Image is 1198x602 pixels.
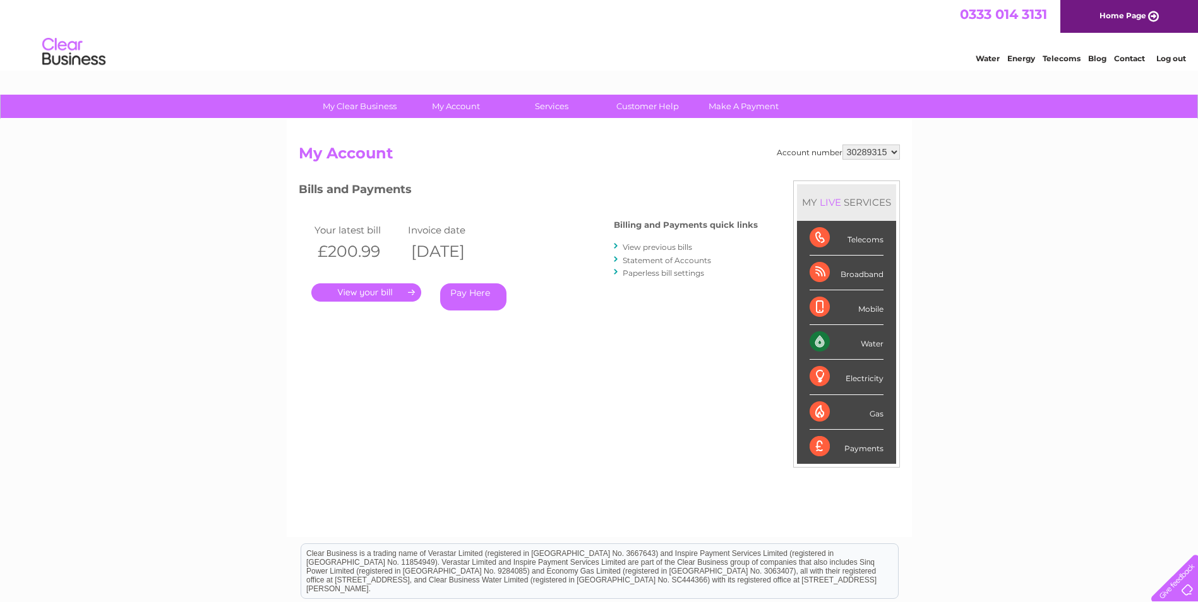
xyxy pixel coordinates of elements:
[623,242,692,252] a: View previous bills
[810,360,884,394] div: Electricity
[500,95,604,118] a: Services
[596,95,700,118] a: Customer Help
[692,95,796,118] a: Make A Payment
[960,6,1047,22] a: 0333 014 3131
[810,290,884,325] div: Mobile
[623,268,704,278] a: Paperless bill settings
[311,283,421,302] a: .
[810,221,884,256] div: Telecoms
[405,221,499,239] td: Invoice date
[623,256,711,265] a: Statement of Accounts
[810,256,884,290] div: Broadband
[810,395,884,430] div: Gas
[810,325,884,360] div: Water
[301,7,898,61] div: Clear Business is a trading name of Verastar Limited (registered in [GEOGRAPHIC_DATA] No. 3667643...
[817,196,844,208] div: LIVE
[777,145,900,160] div: Account number
[42,33,106,71] img: logo.png
[1156,54,1186,63] a: Log out
[299,180,758,203] h3: Bills and Payments
[614,220,758,230] h4: Billing and Payments quick links
[308,95,412,118] a: My Clear Business
[797,184,896,220] div: MY SERVICES
[404,95,508,118] a: My Account
[976,54,1000,63] a: Water
[311,239,405,264] th: £200.99
[311,221,405,239] td: Your latest bill
[440,283,506,310] a: Pay Here
[1088,54,1106,63] a: Blog
[1043,54,1081,63] a: Telecoms
[405,239,499,264] th: [DATE]
[810,430,884,464] div: Payments
[1114,54,1145,63] a: Contact
[299,145,900,168] h2: My Account
[1007,54,1035,63] a: Energy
